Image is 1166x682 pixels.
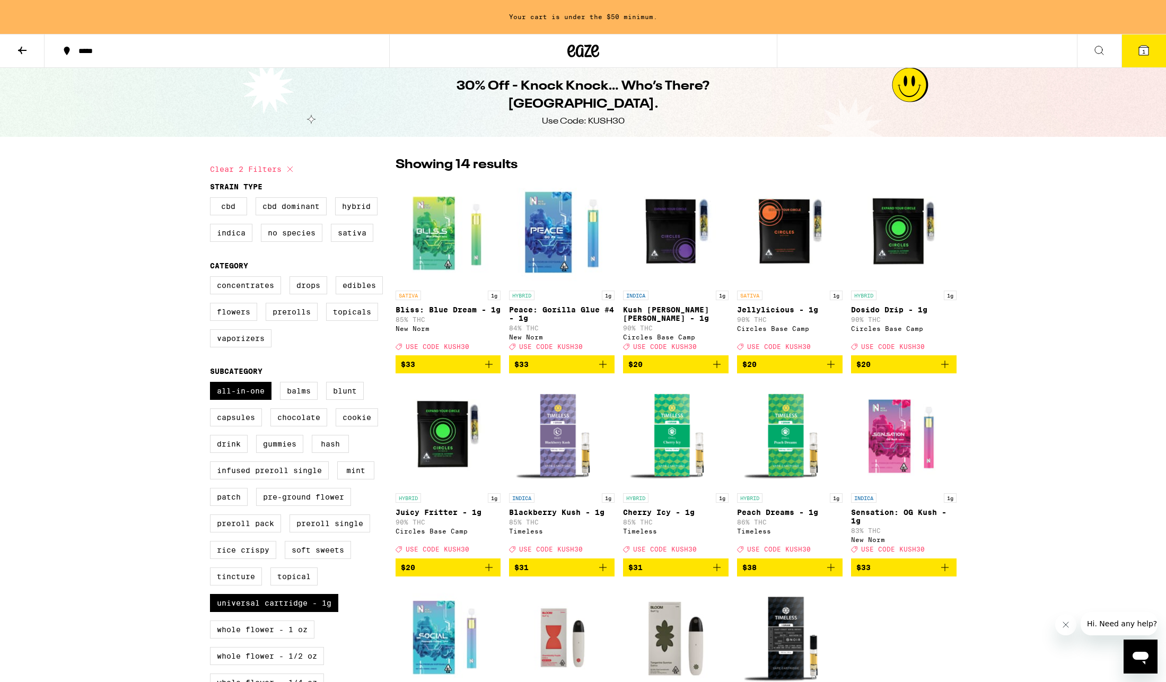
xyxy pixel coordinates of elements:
[737,179,843,285] img: Circles Base Camp - Jellylicious - 1g
[210,303,257,321] label: Flowers
[290,514,370,532] label: Preroll Single
[261,224,322,242] label: No Species
[509,334,615,340] div: New Norm
[210,276,281,294] label: Concentrates
[851,382,957,488] img: New Norm - Sensation: OG Kush - 1g
[716,493,729,503] p: 1g
[1081,612,1158,635] iframe: Message from company
[623,382,729,558] a: Open page for Cherry Icy - 1g from Timeless
[509,528,615,535] div: Timeless
[830,493,843,503] p: 1g
[861,546,925,553] span: USE CODE KUSH30
[312,435,349,453] label: Hash
[509,355,615,373] button: Add to bag
[210,367,262,375] legend: Subcategory
[737,528,843,535] div: Timeless
[602,493,615,503] p: 1g
[851,527,957,534] p: 83% THC
[851,355,957,373] button: Add to bag
[623,334,729,340] div: Circles Base Camp
[390,77,776,113] h1: 30% Off - Knock Knock… Who’s There? [GEOGRAPHIC_DATA].
[266,303,318,321] label: Prerolls
[623,355,729,373] button: Add to bag
[623,382,729,488] img: Timeless - Cherry Icy - 1g
[401,360,415,369] span: $33
[747,546,811,553] span: USE CODE KUSH30
[737,493,762,503] p: HYBRID
[210,514,281,532] label: Preroll Pack
[633,343,697,350] span: USE CODE KUSH30
[851,508,957,525] p: Sensation: OG Kush - 1g
[633,546,697,553] span: USE CODE KUSH30
[742,360,757,369] span: $20
[742,563,757,572] span: $38
[737,519,843,526] p: 86% THC
[623,493,648,503] p: HYBRID
[519,546,583,553] span: USE CODE KUSH30
[210,382,271,400] label: All-In-One
[623,325,729,331] p: 90% THC
[396,508,501,517] p: Juicy Fritter - 1g
[509,305,615,322] p: Peace: Gorilla Glue #4 - 1g
[737,291,762,300] p: SATIVA
[944,291,957,300] p: 1g
[623,508,729,517] p: Cherry Icy - 1g
[290,276,327,294] label: Drops
[210,488,248,506] label: Patch
[488,493,501,503] p: 1g
[210,647,324,665] label: Whole Flower - 1/2 oz
[542,116,625,127] div: Use Code: KUSH30
[737,508,843,517] p: Peach Dreams - 1g
[851,179,957,285] img: Circles Base Camp - Dosido Drip - 1g
[509,508,615,517] p: Blackberry Kush - 1g
[602,291,615,300] p: 1g
[509,291,534,300] p: HYBRID
[326,303,378,321] label: Topicals
[406,546,469,553] span: USE CODE KUSH30
[331,224,373,242] label: Sativa
[628,360,643,369] span: $20
[337,461,374,479] label: Mint
[737,355,843,373] button: Add to bag
[280,382,318,400] label: Balms
[210,197,247,215] label: CBD
[851,325,957,332] div: Circles Base Camp
[509,558,615,576] button: Add to bag
[623,558,729,576] button: Add to bag
[285,541,351,559] label: Soft Sweets
[396,382,501,488] img: Circles Base Camp - Juicy Fritter - 1g
[396,558,501,576] button: Add to bag
[210,567,262,585] label: Tincture
[737,316,843,323] p: 90% THC
[861,343,925,350] span: USE CODE KUSH30
[396,291,421,300] p: SATIVA
[737,382,843,558] a: Open page for Peach Dreams - 1g from Timeless
[514,360,529,369] span: $33
[396,355,501,373] button: Add to bag
[623,179,729,285] img: Circles Base Camp - Kush Berry Bliss - 1g
[851,558,957,576] button: Add to bag
[623,179,729,355] a: Open page for Kush Berry Bliss - 1g from Circles Base Camp
[737,179,843,355] a: Open page for Jellylicious - 1g from Circles Base Camp
[336,408,378,426] label: Cookie
[210,541,276,559] label: Rice Crispy
[514,563,529,572] span: $31
[851,493,876,503] p: INDICA
[210,620,314,639] label: Whole Flower - 1 oz
[509,519,615,526] p: 85% THC
[737,558,843,576] button: Add to bag
[326,382,364,400] label: Blunt
[623,519,729,526] p: 85% THC
[856,360,871,369] span: $20
[737,325,843,332] div: Circles Base Camp
[406,343,469,350] span: USE CODE KUSH30
[396,382,501,558] a: Open page for Juicy Fritter - 1g from Circles Base Camp
[830,291,843,300] p: 1g
[509,325,615,331] p: 84% THC
[210,461,329,479] label: Infused Preroll Single
[210,329,271,347] label: Vaporizers
[335,197,378,215] label: Hybrid
[737,305,843,314] p: Jellylicious - 1g
[210,182,262,191] legend: Strain Type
